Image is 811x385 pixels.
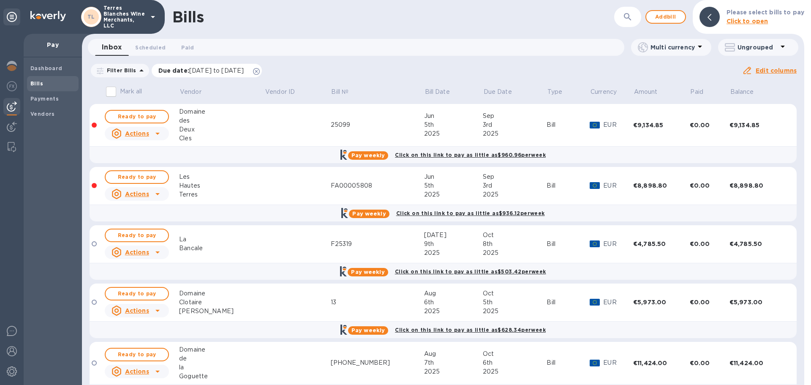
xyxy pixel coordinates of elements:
div: la [179,363,264,372]
div: Hautes [179,181,264,190]
div: €11,424.00 [729,359,786,367]
div: 2025 [483,248,547,257]
p: EUR [603,358,633,367]
div: Sep [483,112,547,120]
div: €8,898.80 [729,181,786,190]
div: €4,785.50 [729,240,786,248]
div: 2025 [424,190,483,199]
div: Jun [424,112,483,120]
span: Type [547,87,574,96]
p: Pay [30,41,75,49]
div: Jun [424,172,483,181]
span: Amount [634,87,669,96]
b: Please select bills to pay [727,9,804,16]
div: 13 [331,298,424,307]
img: Logo [30,11,66,21]
p: EUR [603,181,633,190]
div: Bill [547,181,590,190]
div: 6th [424,298,483,307]
b: Click on this link to pay as little as $936.12 per week [396,210,545,216]
b: Payments [30,96,59,102]
div: 5th [424,120,483,129]
div: Terres [179,190,264,199]
div: 2025 [424,307,483,316]
button: Ready to pay [105,110,169,123]
b: TL [87,14,95,20]
div: 5th [483,298,547,307]
span: Ready to pay [112,112,161,122]
u: Actions [125,307,149,314]
div: €0.00 [690,359,729,367]
div: Les [179,172,264,181]
div: de [179,354,264,363]
p: Due date : [158,66,248,75]
div: Domaine [179,289,264,298]
span: Due Date [484,87,523,96]
span: Ready to pay [112,230,161,240]
div: 5th [424,181,483,190]
div: des [179,116,264,125]
u: Actions [125,130,149,137]
div: Domaine [179,345,264,354]
span: Inbox [102,41,122,53]
div: Bill [547,120,590,129]
div: Sep [483,172,547,181]
div: 3rd [483,120,547,129]
p: EUR [603,298,633,307]
div: 2025 [424,367,483,376]
span: Balance [730,87,765,96]
div: €0.00 [690,240,729,248]
p: Ungrouped [738,43,778,52]
span: [DATE] to [DATE] [189,67,244,74]
div: 7th [424,358,483,367]
span: Vendor [180,87,212,96]
div: 2025 [483,367,547,376]
b: Bills [30,80,43,87]
div: 2025 [483,190,547,199]
div: [PERSON_NAME] [179,307,264,316]
button: Ready to pay [105,229,169,242]
span: Ready to pay [112,289,161,299]
span: Vendor ID [265,87,306,96]
div: Bancale [179,244,264,253]
b: Click to open [727,18,768,25]
button: Ready to pay [105,287,169,300]
b: Click on this link to pay as little as $628.34 per week [395,327,546,333]
div: €0.00 [690,121,729,129]
div: 9th [424,240,483,248]
div: Domaine [179,107,264,116]
div: Aug [424,350,483,358]
div: Clotaire [179,298,264,307]
p: Currency [591,87,617,96]
button: Ready to pay [105,348,169,361]
div: 2025 [483,307,547,316]
div: Deux [179,125,264,134]
p: Amount [634,87,658,96]
div: Unpin categories [3,8,20,25]
div: €11,424.00 [633,359,690,367]
div: 25099 [331,120,424,129]
img: Foreign exchange [7,81,17,91]
p: Vendor ID [265,87,295,96]
p: EUR [603,240,633,248]
div: 2025 [424,248,483,257]
button: Addbill [645,10,686,24]
span: Bill Date [425,87,461,96]
div: Aug [424,289,483,298]
span: Ready to pay [112,172,161,182]
span: Paid [181,43,194,52]
div: FA00005808 [331,181,424,190]
p: Bill № [331,87,348,96]
div: €5,973.00 [633,298,690,306]
p: Balance [730,87,754,96]
p: Filter Bills [103,67,136,74]
div: Oct [483,350,547,358]
b: Click on this link to pay as little as $960.96 per week [395,152,546,158]
div: €4,785.50 [633,240,690,248]
span: Scheduled [135,43,166,52]
b: Pay weekly [351,327,385,333]
div: €0.00 [690,298,729,306]
b: Pay weekly [351,269,384,275]
div: €9,134.85 [729,121,786,129]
